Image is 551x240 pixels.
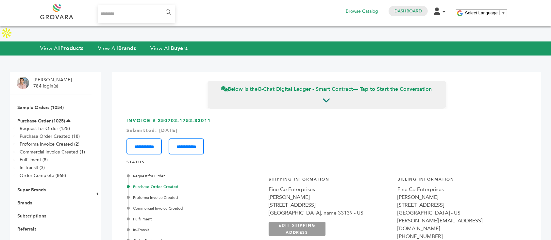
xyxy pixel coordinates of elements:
div: In-Transit [128,227,261,233]
div: Commercial Invoice Created [128,205,261,211]
h4: STATUS [126,159,527,168]
div: Fulfillment [128,216,261,222]
div: [GEOGRAPHIC_DATA], name 33139 - US [269,209,391,217]
div: [STREET_ADDRESS] [269,201,391,209]
strong: Buyers [171,45,188,52]
h4: Billing Information [397,177,520,185]
div: [GEOGRAPHIC_DATA] - US [397,209,520,217]
div: Fine Co Enterprises [397,185,520,193]
a: Brands [17,200,32,206]
input: Search... [98,5,175,23]
a: EDIT SHIPPING ADDRESS [269,222,326,236]
h4: Shipping Information [269,177,391,185]
h3: INVOICE # 250702-1752-33011 [126,118,527,154]
a: Dashboard [394,8,422,14]
a: Purchase Order (1025) [17,118,65,124]
a: Subscriptions [17,213,46,219]
a: Super Brands [17,187,46,193]
div: Proforma Invoice Created [128,195,261,200]
a: View AllBrands [98,45,136,52]
a: Order Complete (868) [20,172,66,179]
a: Fulfillment (8) [20,157,48,163]
div: [STREET_ADDRESS] [397,201,520,209]
span: ▼ [501,10,506,15]
strong: Products [60,45,83,52]
div: Fine Co Enterprises [269,185,391,193]
a: In-Transit (3) [20,165,45,171]
a: Sample Orders (1054) [17,104,64,111]
strong: G-Chat Digital Ledger - Smart Contract [258,86,353,93]
li: [PERSON_NAME] - 784 login(s) [33,77,76,89]
div: Submitted: [DATE] [126,127,527,134]
a: Select Language​ [465,10,506,15]
span: Select Language [465,10,498,15]
a: Browse Catalog [346,8,378,15]
a: Referrals [17,226,36,232]
span: Below is the — Tap to Start the Conversation [222,86,432,93]
div: [PERSON_NAME][EMAIL_ADDRESS][DOMAIN_NAME] [397,217,520,232]
div: [PERSON_NAME] [397,193,520,201]
div: Request for Order [128,173,261,179]
div: [PERSON_NAME] [269,193,391,201]
a: View AllProducts [40,45,84,52]
a: Commercial Invoice Created (1) [20,149,85,155]
a: Proforma Invoice Created (2) [20,141,79,147]
div: Purchase Order Created [128,184,261,190]
strong: Brands [118,45,136,52]
a: Request for Order (125) [20,125,70,132]
a: Purchase Order Created (18) [20,133,80,139]
a: View AllBuyers [150,45,188,52]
